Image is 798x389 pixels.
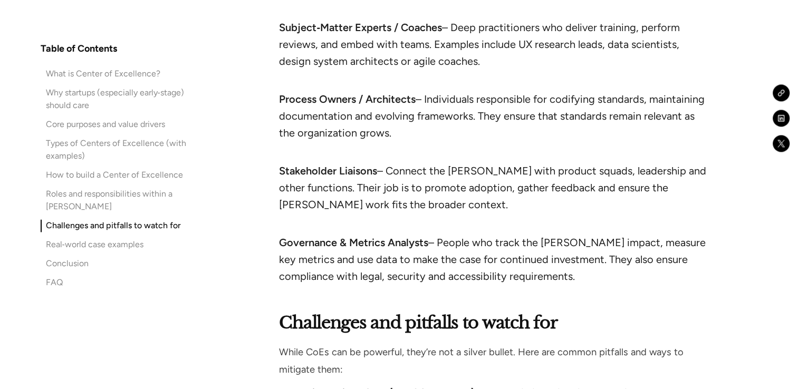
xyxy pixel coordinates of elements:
li: – Deep practitioners who deliver training, perform reviews, and embed with teams. Examples includ... [279,19,708,86]
li: – Individuals responsible for codifying standards, maintaining documentation and evolving framewo... [279,91,708,158]
a: Real‑world case examples [41,238,207,251]
a: FAQ [41,276,207,289]
a: Why startups (especially early‑stage) should care [41,86,207,112]
strong: Challenges and pitfalls to watch for [279,312,557,333]
strong: Governance & Metrics Analysts [279,236,428,249]
div: Challenges and pitfalls to watch for [46,219,181,232]
div: Core purposes and value drivers [46,118,165,131]
strong: Subject‑Matter Experts / Coaches [279,21,442,34]
a: Types of Centers of Excellence (with examples) [41,137,207,162]
div: Types of Centers of Excellence (with examples) [46,137,207,162]
div: Conclusion [46,257,89,270]
strong: Process Owners / Architects [279,93,416,105]
p: While CoEs can be powerful, they’re not a silver bullet. Here are common pitfalls and ways to mit... [279,344,708,377]
a: What is Center of Excellence? [41,67,207,80]
div: Real‑world case examples [46,238,143,251]
strong: Stakeholder Liaisons [279,164,377,177]
a: Challenges and pitfalls to watch for [41,219,207,232]
h4: Table of Contents [41,42,117,55]
div: Roles and responsibilities within a [PERSON_NAME] [46,188,207,213]
li: – Connect the [PERSON_NAME] with product squads, leadership and other functions. Their job is to ... [279,162,708,230]
div: Why startups (especially early‑stage) should care [46,86,207,112]
div: FAQ [46,276,63,289]
a: How to build a Center of Excellence [41,169,207,181]
a: Roles and responsibilities within a [PERSON_NAME] [41,188,207,213]
a: Core purposes and value drivers [41,118,207,131]
a: Conclusion [41,257,207,270]
div: What is Center of Excellence? [46,67,160,80]
li: – People who track the [PERSON_NAME] impact, measure key metrics and use data to make the case fo... [279,234,708,285]
div: How to build a Center of Excellence [46,169,183,181]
